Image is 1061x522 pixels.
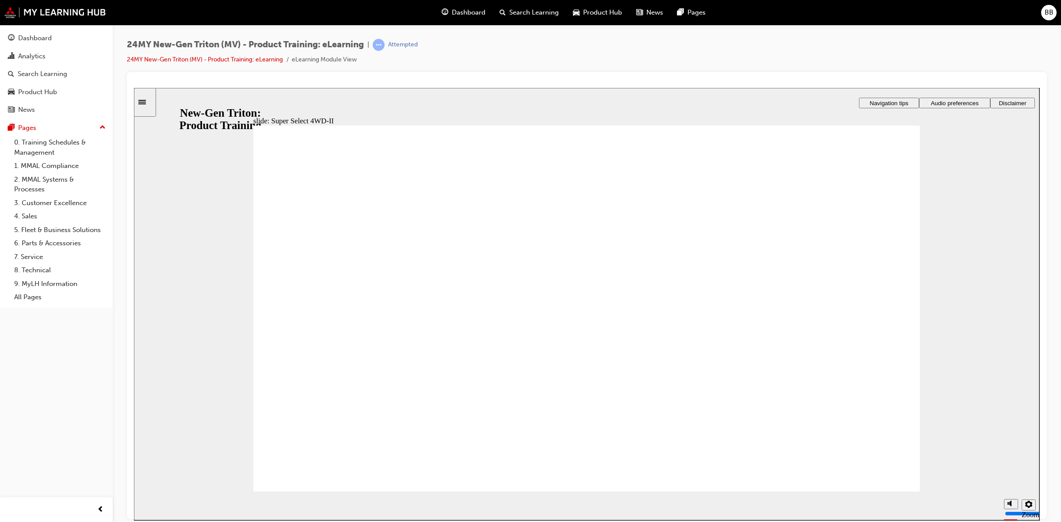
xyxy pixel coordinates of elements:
a: 3. Customer Excellence [11,196,109,210]
button: Settings [888,412,902,423]
a: pages-iconPages [670,4,713,22]
div: Product Hub [18,87,57,97]
span: Audio preferences [797,12,844,19]
button: BB [1041,5,1057,20]
li: eLearning Module View [292,55,357,65]
a: Dashboard [4,30,109,46]
span: guage-icon [8,34,15,42]
a: 5. Fleet & Business Solutions [11,223,109,237]
a: search-iconSearch Learning [492,4,566,22]
a: Analytics [4,48,109,65]
a: 6. Parts & Accessories [11,236,109,250]
label: Zoom to fit [888,423,905,449]
button: Navigation tips [725,10,785,20]
a: 2. MMAL Systems & Processes [11,173,109,196]
div: Pages [18,123,36,133]
span: pages-icon [8,124,15,132]
div: Search Learning [18,69,67,79]
a: 4. Sales [11,210,109,223]
a: 24MY New-Gen Triton (MV) - Product Training: eLearning [127,56,283,63]
a: car-iconProduct Hub [566,4,629,22]
span: | [367,40,369,50]
span: News [646,8,663,18]
button: Pages [4,120,109,136]
span: news-icon [8,106,15,114]
span: BB [1045,8,1053,18]
span: chart-icon [8,53,15,61]
a: 9. MyLH Information [11,277,109,291]
span: car-icon [8,88,15,96]
div: Analytics [18,51,46,61]
button: Audio preferences [785,10,856,20]
a: News [4,102,109,118]
button: Mute (Ctrl+Alt+M) [870,411,884,421]
div: News [18,105,35,115]
span: prev-icon [97,504,104,515]
a: All Pages [11,290,109,304]
a: 8. Technical [11,263,109,277]
span: car-icon [573,7,580,18]
span: Product Hub [583,8,622,18]
a: Search Learning [4,66,109,82]
img: mmal [4,7,106,18]
span: Search Learning [509,8,559,18]
span: 24MY New-Gen Triton (MV) - Product Training: eLearning [127,40,364,50]
span: news-icon [636,7,643,18]
button: DashboardAnalyticsSearch LearningProduct HubNews [4,28,109,120]
span: guage-icon [442,7,448,18]
span: search-icon [500,7,506,18]
div: Attempted [388,41,418,49]
span: Dashboard [452,8,485,18]
span: learningRecordVerb_ATTEMPT-icon [373,39,385,51]
span: Disclaimer [865,12,892,19]
div: misc controls [866,404,901,432]
input: volume [871,422,928,429]
a: guage-iconDashboard [435,4,492,22]
div: Dashboard [18,33,52,43]
span: up-icon [99,122,106,133]
a: news-iconNews [629,4,670,22]
a: 7. Service [11,250,109,264]
span: Pages [687,8,706,18]
span: Navigation tips [736,12,774,19]
a: Product Hub [4,84,109,100]
span: pages-icon [677,7,684,18]
button: Disclaimer [856,10,901,20]
span: search-icon [8,70,14,78]
a: 0. Training Schedules & Management [11,136,109,159]
a: 1. MMAL Compliance [11,159,109,173]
